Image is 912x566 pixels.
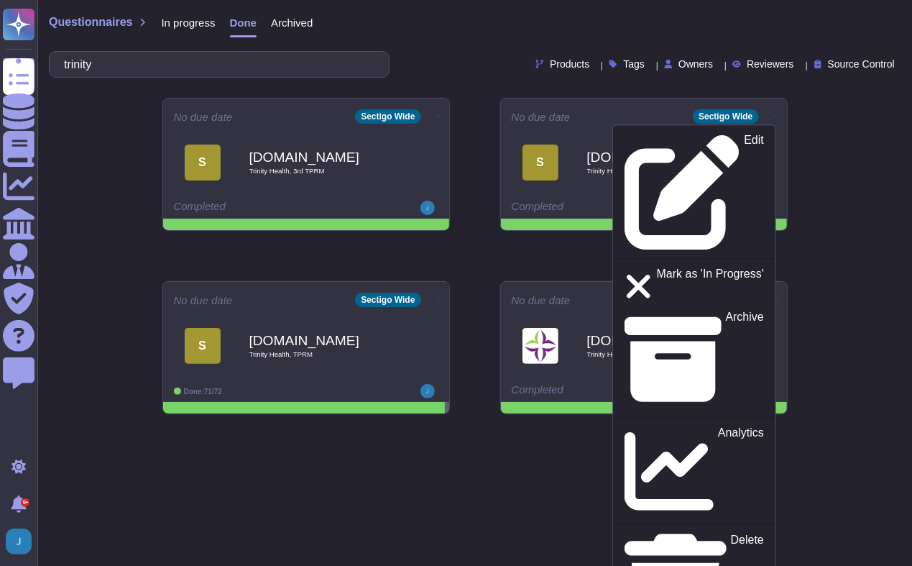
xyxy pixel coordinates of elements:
[512,384,688,398] div: Completed
[656,268,763,305] p: Mark as 'In Progress'
[174,201,350,215] div: Completed
[623,59,645,69] span: Tags
[717,427,763,516] p: Analytics
[550,59,589,69] span: Products
[355,109,420,124] div: Sectigo Wide
[747,59,793,69] span: Reviewers
[3,526,42,557] button: user
[49,17,132,28] span: Questionnaires
[249,150,393,164] b: [DOMAIN_NAME]
[613,309,775,411] a: Archive
[693,109,758,124] div: Sectigo Wide
[512,201,688,215] div: Completed
[420,384,435,398] img: user
[355,293,420,307] div: Sectigo Wide
[249,351,393,358] span: Trinity Health, TPRM
[161,17,215,28] span: In progress
[174,295,233,306] span: No due date
[174,111,233,122] span: No due date
[249,168,393,175] span: Trinity Health, 3rd TPRM
[587,168,731,175] span: Trinity Health, 2nd TPRM
[249,334,393,347] b: [DOMAIN_NAME]
[271,17,313,28] span: Archived
[6,529,32,554] img: user
[522,328,558,364] img: Logo
[587,351,731,358] span: Trinity Health
[512,295,571,306] span: No due date
[828,59,895,69] span: Source Control
[613,424,775,519] a: Analytics
[184,388,222,396] span: Done: 71/72
[613,131,775,252] a: Edit
[185,328,221,364] div: S
[587,150,731,164] b: [DOMAIN_NAME]
[613,265,775,308] a: Mark as 'In Progress'
[744,134,764,250] p: Edit
[678,59,713,69] span: Owners
[725,312,763,408] p: Archive
[57,52,374,77] input: Search by keywords
[230,17,257,28] span: Done
[587,334,731,347] b: [DOMAIN_NAME]
[21,498,29,507] div: 9+
[420,201,435,215] img: user
[185,145,221,181] div: S
[522,145,558,181] div: S
[512,111,571,122] span: No due date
